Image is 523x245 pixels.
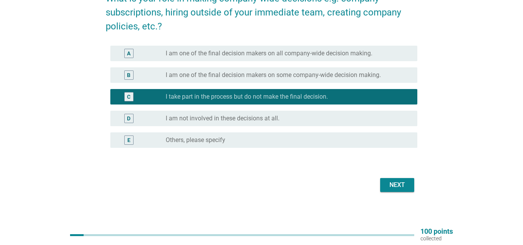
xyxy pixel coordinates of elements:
div: D [127,115,130,123]
div: E [127,136,130,144]
button: Next [380,178,414,192]
label: Others, please specify [166,136,225,144]
p: 100 points [420,228,453,235]
label: I take part in the process but do not make the final decision. [166,93,328,101]
label: I am not involved in these decisions at all. [166,115,280,122]
div: C [127,93,130,101]
div: Next [386,180,408,190]
div: B [127,71,130,79]
p: collected [420,235,453,242]
label: I am one of the final decision makers on all company-wide decision making. [166,50,372,57]
label: I am one of the final decision makers on some company-wide decision making. [166,71,381,79]
div: A [127,50,130,58]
